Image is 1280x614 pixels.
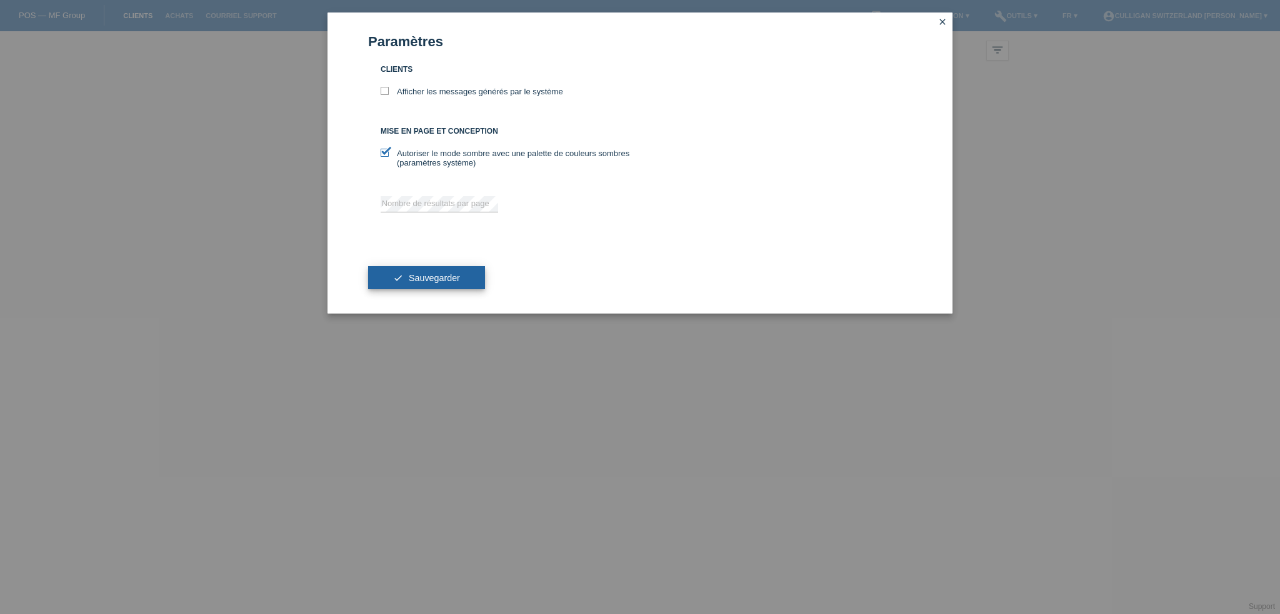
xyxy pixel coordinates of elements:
[393,273,403,283] i: check
[368,266,485,290] button: check Sauvegarder
[934,16,951,30] a: close
[937,17,947,27] i: close
[409,273,460,283] span: Sauvegarder
[381,149,640,167] label: Autoriser le mode sombre avec une palette de couleurs sombres (paramètres système)
[368,34,912,49] h1: Paramètres
[381,127,640,136] h3: Mise en page et conception
[381,65,640,74] h3: Clients
[381,87,563,96] label: Afficher les messages générés par le système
